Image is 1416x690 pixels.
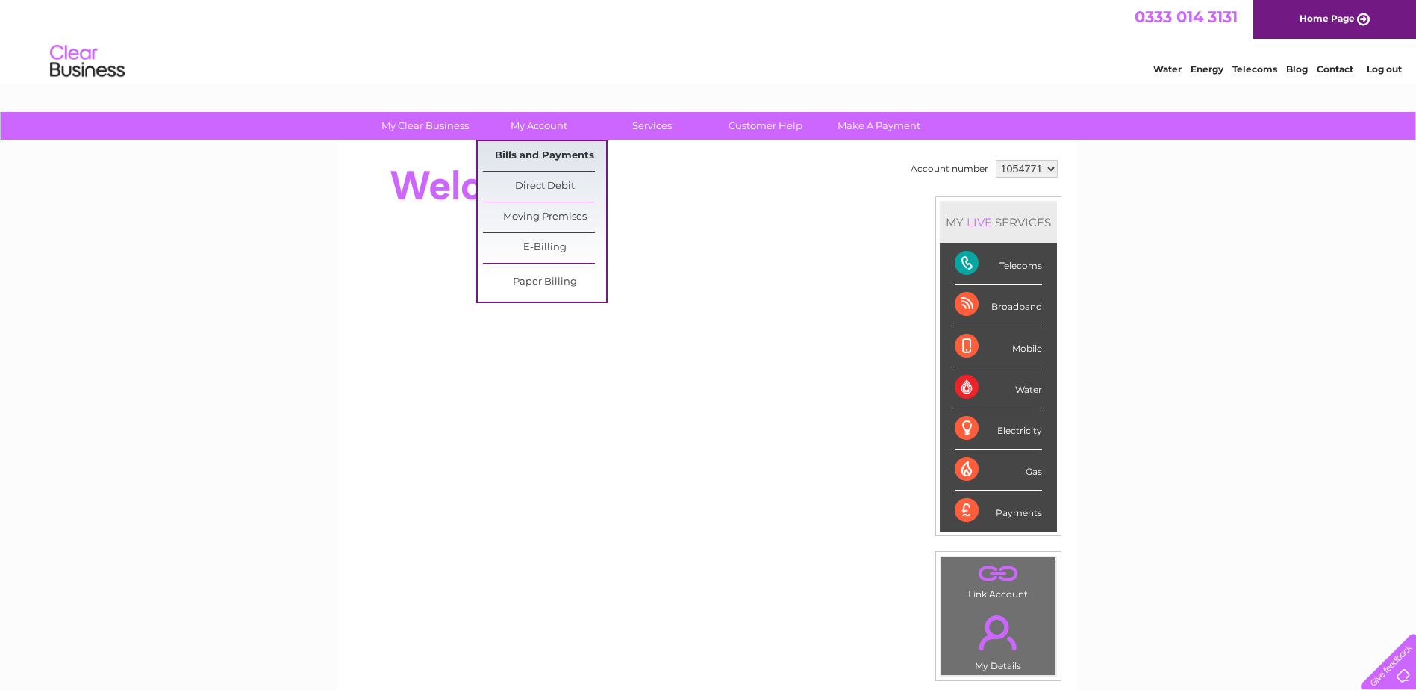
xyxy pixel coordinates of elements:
[941,556,1056,603] td: Link Account
[477,112,600,140] a: My Account
[483,172,606,202] a: Direct Debit
[955,285,1042,326] div: Broadband
[1317,63,1353,75] a: Contact
[955,408,1042,450] div: Electricity
[964,215,995,229] div: LIVE
[483,267,606,297] a: Paper Billing
[49,39,125,84] img: logo.png
[1286,63,1308,75] a: Blog
[955,491,1042,531] div: Payments
[483,202,606,232] a: Moving Premises
[704,112,827,140] a: Customer Help
[907,156,992,181] td: Account number
[955,450,1042,491] div: Gas
[1367,63,1402,75] a: Log out
[1135,7,1238,26] a: 0333 014 3131
[483,233,606,263] a: E-Billing
[483,141,606,171] a: Bills and Payments
[945,561,1052,587] a: .
[945,606,1052,659] a: .
[817,112,941,140] a: Make A Payment
[941,603,1056,676] td: My Details
[364,112,487,140] a: My Clear Business
[1232,63,1277,75] a: Telecoms
[1153,63,1182,75] a: Water
[1191,63,1223,75] a: Energy
[940,201,1057,243] div: MY SERVICES
[955,367,1042,408] div: Water
[356,8,1061,72] div: Clear Business is a trading name of Verastar Limited (registered in [GEOGRAPHIC_DATA] No. 3667643...
[590,112,714,140] a: Services
[955,326,1042,367] div: Mobile
[955,243,1042,285] div: Telecoms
